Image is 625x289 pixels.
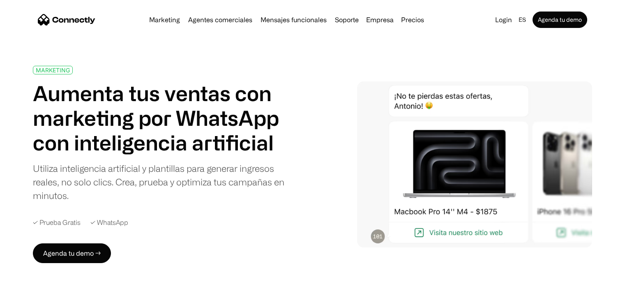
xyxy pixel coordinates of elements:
a: Mensajes funcionales [257,16,330,23]
div: Utiliza inteligencia artificial y plantillas para generar ingresos reales, no solo clics. Crea, p... [33,162,287,202]
aside: Language selected: Español [8,274,49,286]
a: Agenda tu demo [533,12,587,28]
a: home [38,14,95,26]
a: Precios [398,16,427,23]
a: Agentes comerciales [185,16,256,23]
div: Empresa [364,14,396,25]
a: Agenda tu demo → [33,243,111,263]
div: es [519,14,526,25]
a: Marketing [146,16,183,23]
div: ✓ WhatsApp [90,219,128,227]
ul: Language list [16,275,49,286]
div: es [515,14,531,25]
div: Empresa [366,14,394,25]
div: ✓ Prueba Gratis [33,219,81,227]
a: Login [492,14,515,25]
div: MARKETING [36,67,70,73]
a: Soporte [332,16,362,23]
h1: Aumenta tus ventas con marketing por WhatsApp con inteligencia artificial [33,81,287,155]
